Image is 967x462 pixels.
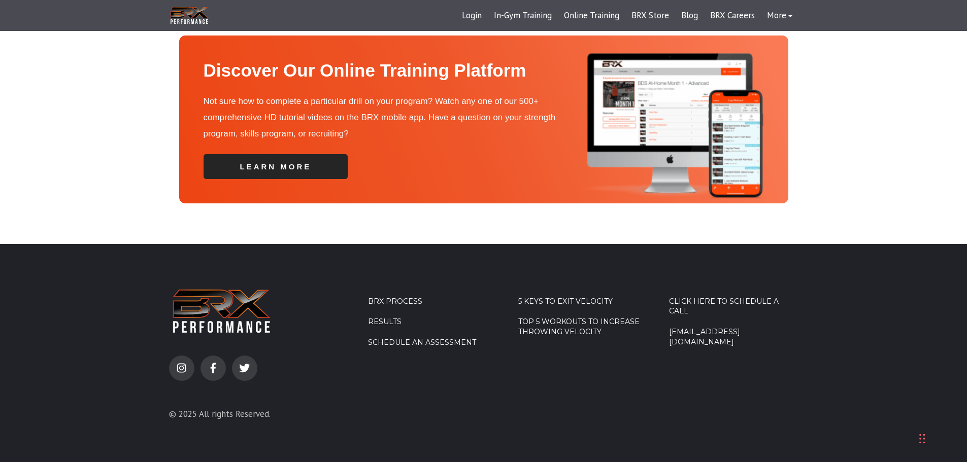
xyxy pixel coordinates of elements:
a: Online Training [558,4,625,28]
div: Navigation Menu [456,4,798,28]
img: BRX Transparent Logo-2 [169,5,210,26]
a: BRX Careers [704,4,761,28]
a: twitter [232,356,257,381]
a: Schedule an Assessment [368,338,497,348]
a: In-Gym Training [488,4,558,28]
img: BRX Transparent Logo-2 [169,285,274,338]
div: Navigation Menu [518,297,648,348]
a: More [761,4,798,28]
a: Top 5 Workouts to Increase Throwing Velocity [518,317,648,337]
div: Navigation Menu [669,297,798,358]
a: Login [456,4,488,28]
div: Navigation Menu [368,297,497,359]
a: Blog [675,4,704,28]
iframe: Chat Widget [916,413,967,462]
span: Not sure how to complete a particular drill on your program? Watch any one of our 500+ comprehens... [204,96,556,139]
p: © 2025 All rights Reserved. [169,406,329,422]
a: Results [368,317,497,327]
a: learn more [204,154,348,179]
a: 5 Keys to Exit Velocity [518,297,648,307]
a: BRX Process [368,297,497,307]
a: Click Here To Schedule A Call [669,297,798,316]
a: instagram [169,356,194,381]
a: BRX Store [625,4,675,28]
span: Discover Our Online Training Platform [204,60,526,80]
a: [EMAIL_ADDRESS][DOMAIN_NAME] [669,327,798,347]
div: Drag [919,423,925,454]
a: facebook-f [201,356,226,381]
